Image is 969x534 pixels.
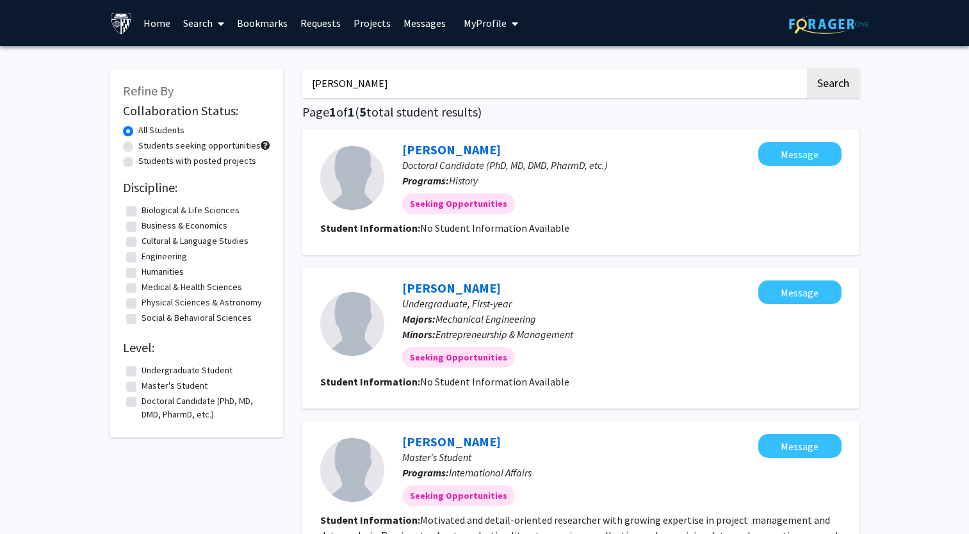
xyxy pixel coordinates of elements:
[142,234,248,248] label: Cultural & Language Studies
[402,347,515,368] mat-chip: Seeking Opportunities
[402,193,515,214] mat-chip: Seeking Opportunities
[142,219,227,232] label: Business & Economics
[177,1,231,45] a: Search
[231,1,294,45] a: Bookmarks
[464,17,507,29] span: My Profile
[138,154,256,168] label: Students with posted projects
[10,476,54,524] iframe: Chat
[294,1,347,45] a: Requests
[402,433,501,449] a: [PERSON_NAME]
[142,280,242,294] label: Medical & Health Sciences
[449,174,478,187] span: History
[348,104,355,120] span: 1
[302,69,805,98] input: Search Keywords
[302,104,859,120] h1: Page of ( total student results)
[402,159,608,172] span: Doctoral Candidate (PhD, MD, DMD, PharmD, etc.)
[329,104,336,120] span: 1
[402,466,449,479] b: Programs:
[402,280,501,296] a: [PERSON_NAME]
[436,328,573,341] span: Entrepreneurship & Management
[402,485,515,506] mat-chip: Seeking Opportunities
[807,69,859,98] button: Search
[359,104,366,120] span: 5
[758,142,842,166] button: Message Emmanuel Awine
[123,83,174,99] span: Refine By
[402,451,471,464] span: Master's Student
[142,204,240,217] label: Biological & Life Sciences
[758,434,842,458] button: Message Emmanuel Ajisafe
[402,297,512,310] span: Undergraduate, First-year
[789,14,869,34] img: ForagerOne Logo
[320,375,420,388] b: Student Information:
[142,250,187,263] label: Engineering
[420,222,569,234] span: No Student Information Available
[123,340,270,355] h2: Level:
[397,1,452,45] a: Messages
[449,466,532,479] span: International Affairs
[142,265,184,279] label: Humanities
[142,311,252,325] label: Social & Behavioral Sciences
[436,312,536,325] span: Mechanical Engineering
[402,142,501,158] a: [PERSON_NAME]
[123,180,270,195] h2: Discipline:
[402,328,436,341] b: Minors:
[142,394,267,421] label: Doctoral Candidate (PhD, MD, DMD, PharmD, etc.)
[142,379,208,392] label: Master's Student
[137,1,177,45] a: Home
[138,139,261,152] label: Students seeking opportunities
[758,280,842,304] button: Message Emmanuel Leblond
[138,124,184,137] label: All Students
[142,296,262,309] label: Physical Sciences & Astronomy
[110,12,133,35] img: Johns Hopkins University Logo
[320,222,420,234] b: Student Information:
[142,364,232,377] label: Undergraduate Student
[123,103,270,118] h2: Collaboration Status:
[402,174,449,187] b: Programs:
[420,375,569,388] span: No Student Information Available
[320,514,420,526] b: Student Information:
[347,1,397,45] a: Projects
[402,312,436,325] b: Majors:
